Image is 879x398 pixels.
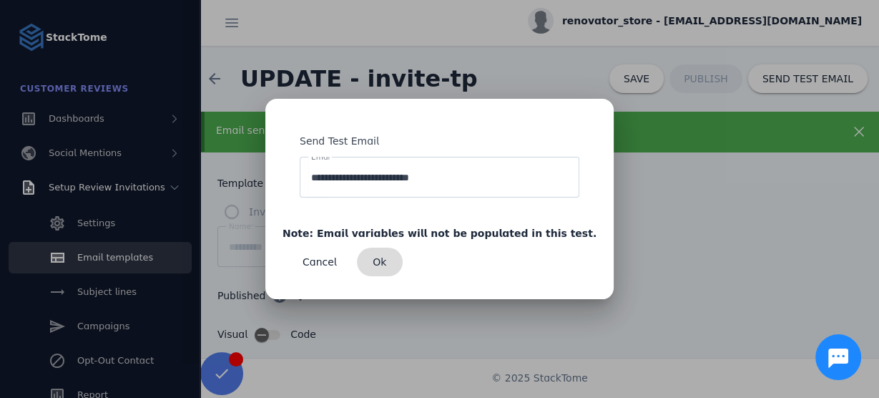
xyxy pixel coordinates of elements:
button: Ok [357,248,403,276]
mat-label: Email [311,152,332,161]
span: Cancel [303,257,337,267]
strong: Note: Email variables will not be populated in this test. [283,228,596,239]
button: Cancel [288,248,351,276]
span: Ok [373,257,386,267]
div: Send Test Email [283,116,596,156]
